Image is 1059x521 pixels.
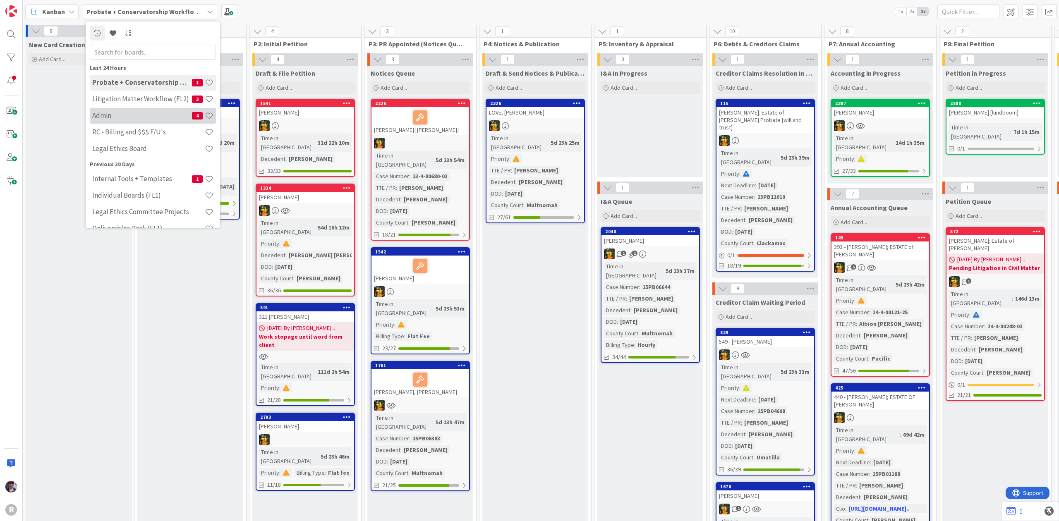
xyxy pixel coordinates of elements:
[870,354,892,363] div: Pacific
[388,206,410,215] div: [DATE]
[1013,294,1042,303] div: 146d 13m
[611,212,637,220] span: Add Card...
[260,305,354,311] div: 591
[946,100,1044,118] div: 2808[PERSON_NAME] [lundboom]
[777,153,779,162] span: :
[754,192,755,201] span: :
[489,134,547,152] div: Time in [GEOGRAPHIC_DATA]
[404,332,405,341] span: :
[957,144,965,153] span: 0/1
[726,313,752,320] span: Add Card...
[747,215,795,225] div: [PERSON_NAME]
[632,306,680,315] div: [PERSON_NAME]
[375,100,469,106] div: 2226
[946,227,1045,401] a: 572[PERSON_NAME]: Estate of [PERSON_NAME][DATE] By [PERSON_NAME]...Pending Litigation in Civil Ma...
[192,95,203,103] span: 3
[86,7,215,16] b: Probate + Conservatorship Workflow (FL2)
[279,239,280,248] span: :
[753,239,755,248] span: :
[950,229,1044,234] div: 572
[949,123,1010,141] div: Time in [GEOGRAPHIC_DATA]
[604,329,638,338] div: County Court
[287,154,335,163] div: [PERSON_NAME]
[630,306,632,315] span: :
[664,266,697,275] div: 5d 23h 37m
[834,275,892,294] div: Time in [GEOGRAPHIC_DATA]
[92,95,192,103] h4: Litigation Matter Workflow (FL2)
[949,345,975,354] div: Decedent
[612,353,626,361] span: 34/44
[371,361,470,491] a: 1761[PERSON_NAME], [PERSON_NAME]MRTime in [GEOGRAPHIC_DATA]:5d 23h 47mCase Number:25PB06383Decede...
[371,99,470,241] a: 2226[PERSON_NAME] [[PERSON_NAME]]MRTime in [GEOGRAPHIC_DATA]:5d 23h 54mCase Number:23-4-00680-03T...
[605,229,699,234] div: 2040
[371,248,469,284] div: 1542[PERSON_NAME]
[192,112,203,119] span: 4
[256,311,354,322] div: 321 [PERSON_NAME]
[374,138,385,148] img: MR
[860,331,862,340] span: :
[842,167,856,175] span: 27/33
[408,218,410,227] span: :
[314,223,316,232] span: :
[719,135,730,146] img: MR
[90,63,216,72] div: Last 24 Hours
[90,160,216,168] div: Previous 30 Days
[259,332,352,349] b: Work stopage until word from client
[854,296,855,305] span: :
[716,107,814,133] div: [PERSON_NAME]: Estate of [PERSON_NAME] Probate [will and trust]
[601,235,699,246] div: [PERSON_NAME]
[841,218,867,226] span: Add Card...
[517,177,565,186] div: [PERSON_NAME]
[834,262,845,273] img: MR
[497,213,511,222] span: 27/61
[611,84,637,91] span: Add Card...
[293,274,295,283] span: :
[640,329,675,338] div: Multnomah
[92,208,205,216] h4: Legal Ethics Committee Projects
[956,212,982,220] span: Add Card...
[486,107,584,118] div: LOVE, [PERSON_NAME]
[371,362,469,369] div: 1761
[400,195,402,204] span: :
[626,294,627,303] span: :
[371,256,469,284] div: [PERSON_NAME]
[635,340,657,349] div: Hourly
[371,248,469,256] div: 1542
[854,154,855,163] span: :
[267,286,281,295] span: 36/36
[755,192,787,201] div: 23PB11010
[617,317,618,326] span: :
[937,4,999,19] input: Quick Filter...
[489,189,502,198] div: DOD
[834,296,854,305] div: Priority
[601,249,699,259] div: MR
[256,184,354,203] div: 1334[PERSON_NAME]
[857,319,924,328] div: Albion [PERSON_NAME]
[314,138,316,147] span: :
[260,100,354,106] div: 1541
[92,144,205,153] h4: Legal Ethics Board
[831,99,930,177] a: 2387[PERSON_NAME]MRTime in [GEOGRAPHIC_DATA]:14d 1h 35mPriority:27/33
[604,340,634,349] div: Billing Type
[267,167,281,175] span: 33/33
[716,135,814,146] div: MR
[547,138,549,147] span: :
[397,183,445,192] div: [PERSON_NAME]
[260,185,354,191] div: 1334
[946,228,1044,235] div: 572
[949,333,971,342] div: TTE / PR
[256,100,354,118] div: 1541[PERSON_NAME]
[214,138,237,147] div: 1d 20m
[834,120,845,131] img: MR
[946,276,1044,287] div: MR
[831,107,929,118] div: [PERSON_NAME]
[894,138,927,147] div: 14d 1h 35m
[259,205,270,216] img: MR
[375,363,469,368] div: 1761
[831,100,929,118] div: 2387[PERSON_NAME]
[949,289,1012,308] div: Time in [GEOGRAPHIC_DATA]
[742,204,790,213] div: [PERSON_NAME]
[396,183,397,192] span: :
[601,228,699,246] div: 2040[PERSON_NAME]
[756,181,778,190] div: [DATE]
